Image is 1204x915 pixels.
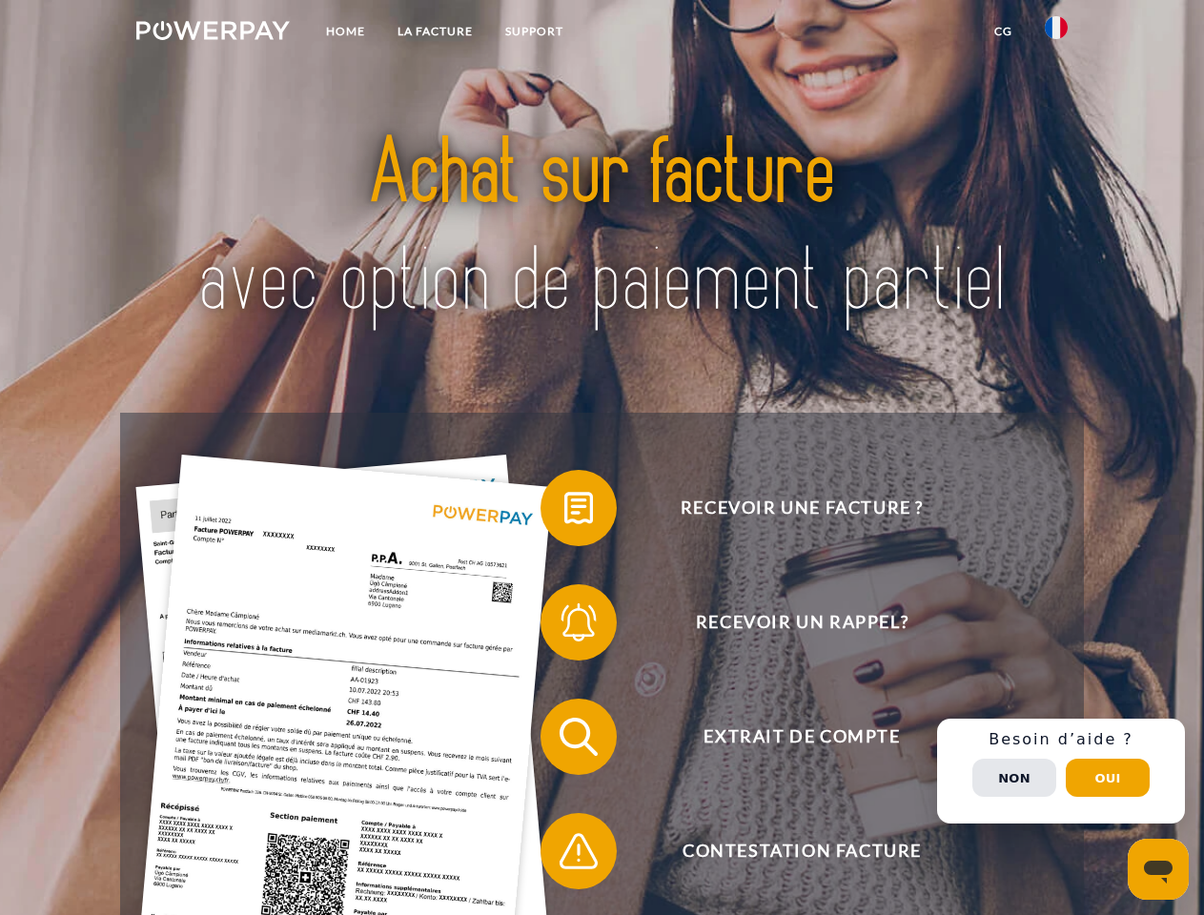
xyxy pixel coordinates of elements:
button: Contestation Facture [541,813,1036,889]
a: CG [978,14,1029,49]
h3: Besoin d’aide ? [949,730,1173,749]
iframe: Bouton de lancement de la fenêtre de messagerie [1128,839,1189,900]
button: Extrait de compte [541,699,1036,775]
button: Non [972,759,1056,797]
div: Schnellhilfe [937,719,1185,823]
img: fr [1045,16,1068,39]
img: qb_bell.svg [555,599,602,646]
a: Support [489,14,580,49]
span: Contestation Facture [568,813,1035,889]
img: qb_search.svg [555,713,602,761]
a: Home [310,14,381,49]
img: title-powerpay_fr.svg [182,91,1022,365]
img: qb_warning.svg [555,827,602,875]
span: Recevoir un rappel? [568,584,1035,661]
span: Recevoir une facture ? [568,470,1035,546]
span: Extrait de compte [568,699,1035,775]
button: Oui [1066,759,1150,797]
img: qb_bill.svg [555,484,602,532]
img: logo-powerpay-white.svg [136,21,290,40]
button: Recevoir une facture ? [541,470,1036,546]
a: LA FACTURE [381,14,489,49]
button: Recevoir un rappel? [541,584,1036,661]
